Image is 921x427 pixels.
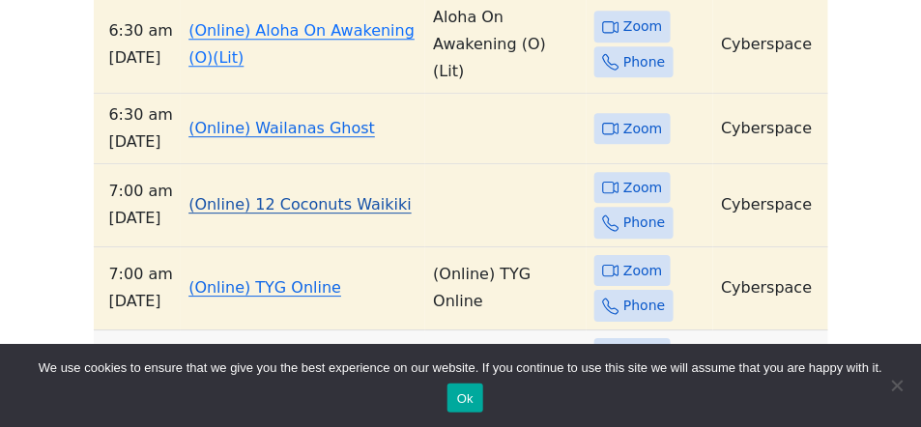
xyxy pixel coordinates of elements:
[713,164,827,247] td: Cyberspace
[623,14,662,39] span: Zoom
[109,205,174,232] span: [DATE]
[713,94,827,164] td: Cyberspace
[109,44,174,71] span: [DATE]
[623,342,662,366] span: Zoom
[887,376,907,395] span: No
[425,247,587,330] td: (Online) TYG Online
[188,21,415,67] a: (Online) Aloha On Awakening (O)(Lit)
[713,247,827,330] td: Cyberspace
[188,195,412,213] a: (Online) 12 Coconuts Waikiki
[623,117,662,141] span: Zoom
[447,384,483,413] button: Ok
[623,50,665,74] span: Phone
[109,288,174,315] span: [DATE]
[109,178,174,205] span: 7:00 AM
[109,101,174,128] span: 6:30 AM
[623,211,665,235] span: Phone
[623,294,665,318] span: Phone
[109,17,174,44] span: 6:30 AM
[425,330,587,413] td: Sobriety Buzz
[623,259,662,283] span: Zoom
[109,128,174,156] span: [DATE]
[623,176,662,200] span: Zoom
[109,261,174,288] span: 7:00 AM
[188,119,375,137] a: (Online) Wailanas Ghost
[713,330,827,413] td: Cyberspace
[39,358,882,378] span: We use cookies to ensure that we give you the best experience on our website. If you continue to ...
[188,278,341,297] a: (Online) TYG Online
